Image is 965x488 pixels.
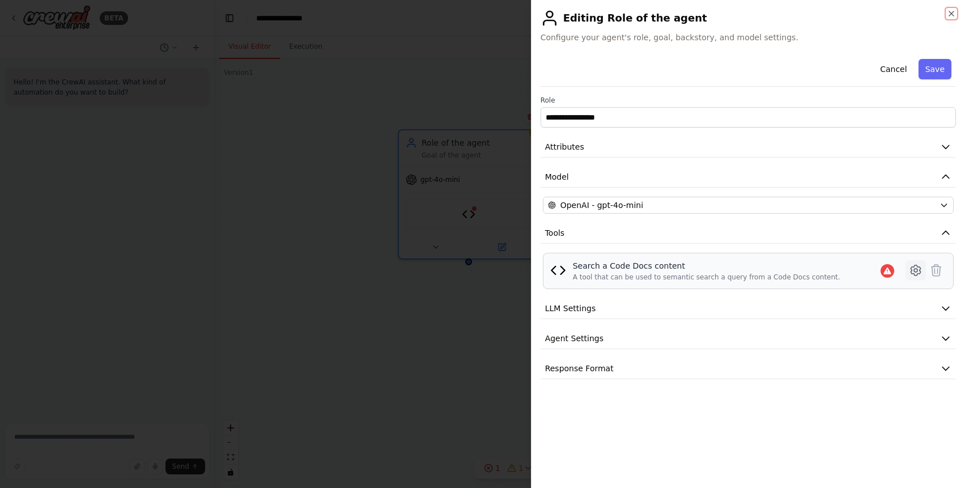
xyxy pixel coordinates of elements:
[926,260,946,281] button: Delete tool
[545,303,596,314] span: LLM Settings
[573,260,840,271] div: Search a Code Docs content
[906,260,926,281] button: Configure tool
[919,59,951,79] button: Save
[541,298,956,319] button: LLM Settings
[541,223,956,244] button: Tools
[543,197,954,214] button: OpenAI - gpt-4o-mini
[545,363,614,374] span: Response Format
[873,59,913,79] button: Cancel
[545,333,603,344] span: Agent Settings
[573,273,840,282] div: A tool that can be used to semantic search a query from a Code Docs content.
[545,171,569,183] span: Model
[541,32,956,43] span: Configure your agent's role, goal, backstory, and model settings.
[541,358,956,379] button: Response Format
[541,137,956,158] button: Attributes
[541,96,956,105] label: Role
[541,9,956,27] h2: Editing Role of the agent
[550,262,566,278] img: CodeDocsSearchTool
[541,167,956,188] button: Model
[560,200,643,211] span: OpenAI - gpt-4o-mini
[541,328,956,349] button: Agent Settings
[545,227,565,239] span: Tools
[545,141,584,152] span: Attributes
